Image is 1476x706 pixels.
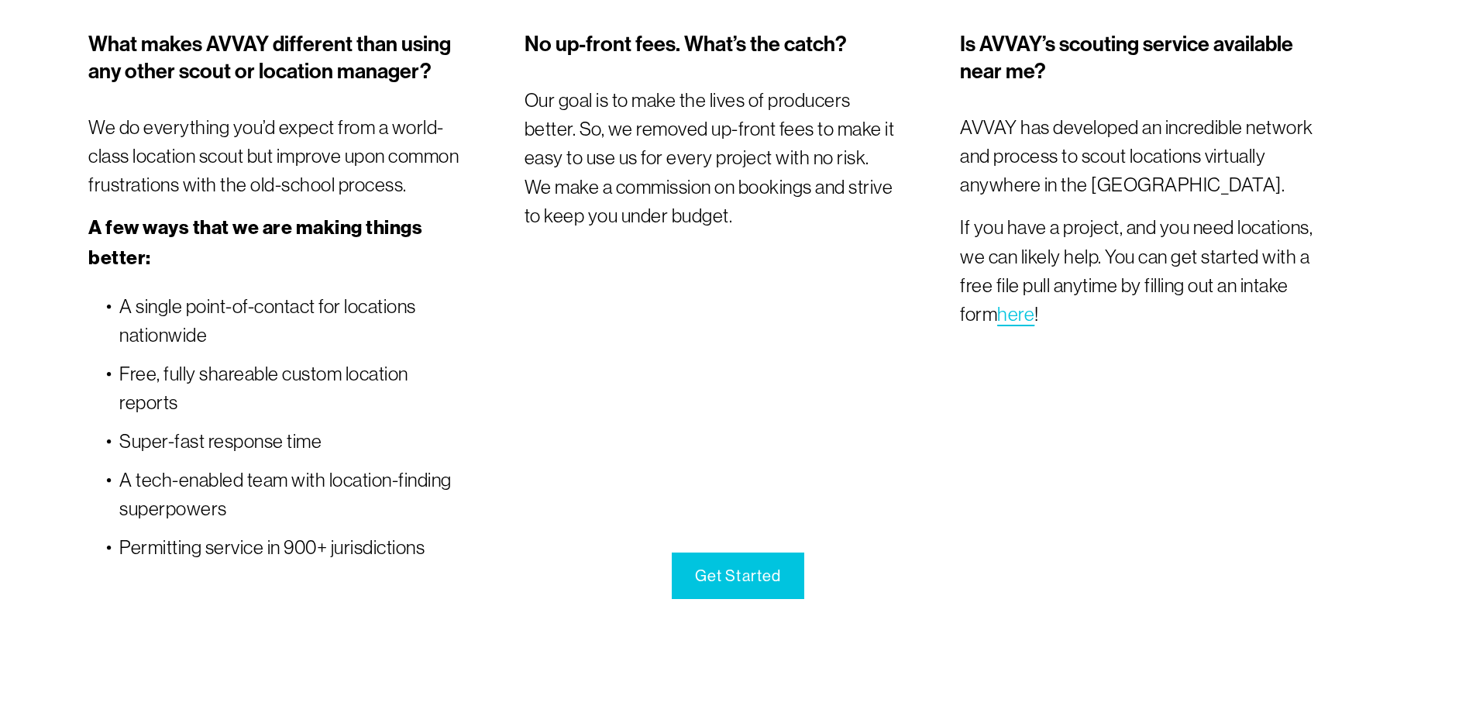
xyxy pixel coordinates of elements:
p: Our goal is to make the lives of producers better. So, we removed up-front fees to make it easy t... [525,86,897,230]
a: Get Started [672,553,803,599]
p: Permitting service in 900+ jurisdictions [119,533,461,562]
h4: No up-front fees. What’s the catch? [525,31,897,58]
p: Free, fully shareable custom location reports [119,360,461,418]
p: A single point-of-contact for locations nationwide [119,292,461,350]
p: We do everything you’d expect from a world-class location scout but improve upon common frustrati... [88,113,461,200]
h4: What makes AVVAY different than using any other scout or location manager? [88,31,461,84]
strong: A few ways that we are making things better: [88,216,425,269]
p: A tech-enabled team with location-finding superpowers [119,466,461,524]
h4: Is AVVAY’s scouting service available near me? [960,31,1333,84]
a: here [997,303,1034,325]
p: Super-fast response time [119,427,461,456]
p: If you have a project, and you need locations, we can likely help. You can get started with a fre... [960,213,1333,329]
p: AVVAY has developed an incredible network and process to scout locations virtually anywhere in th... [960,113,1333,200]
